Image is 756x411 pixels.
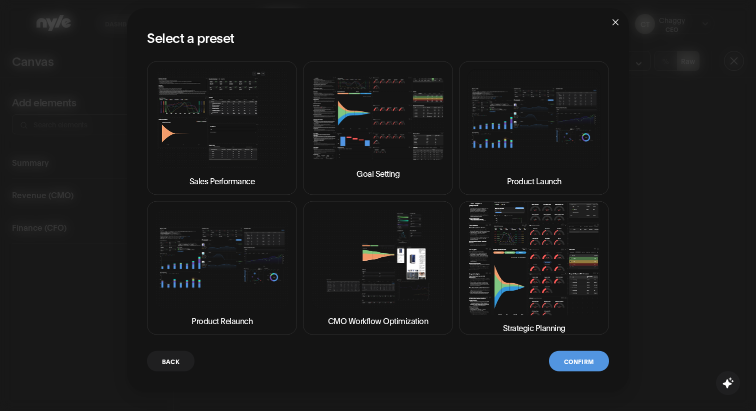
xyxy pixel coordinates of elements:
button: Product Launch [459,61,609,195]
p: CMO Workflow Optimization [328,314,428,326]
button: Close [602,8,629,35]
p: Strategic Planning [503,322,565,334]
img: Product Launch [467,69,600,168]
img: Sales Performance [155,69,288,168]
button: CMO Workflow Optimization [303,201,453,335]
h2: Select a preset [147,28,609,45]
button: Goal Setting [303,61,453,195]
p: Goal Setting [356,167,399,179]
img: Product Relaunch [155,209,288,308]
img: CMO Workflow Optimization [311,209,444,309]
p: Product Launch [507,175,561,187]
img: Strategic Planning [467,202,600,315]
button: Back [147,351,194,371]
button: Confirm [549,351,609,371]
p: Product Relaunch [191,315,252,327]
img: Goal Setting [311,77,444,161]
button: Product Relaunch [147,201,297,335]
button: Sales Performance [147,61,297,195]
button: Strategic Planning [459,201,609,335]
p: Sales Performance [189,175,255,187]
span: close [611,18,619,26]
